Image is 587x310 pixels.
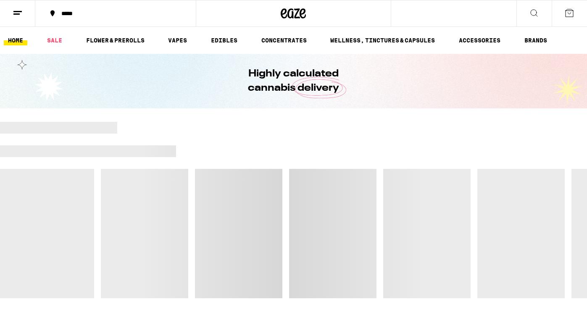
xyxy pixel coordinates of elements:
a: CONCENTRATES [257,35,311,45]
a: SALE [43,35,66,45]
h1: Highly calculated cannabis delivery [224,67,363,95]
a: FLOWER & PREROLLS [82,35,149,45]
a: ACCESSORIES [455,35,505,45]
a: EDIBLES [207,35,242,45]
a: WELLNESS, TINCTURES & CAPSULES [326,35,439,45]
a: VAPES [164,35,191,45]
a: HOME [4,35,27,45]
a: BRANDS [520,35,551,45]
